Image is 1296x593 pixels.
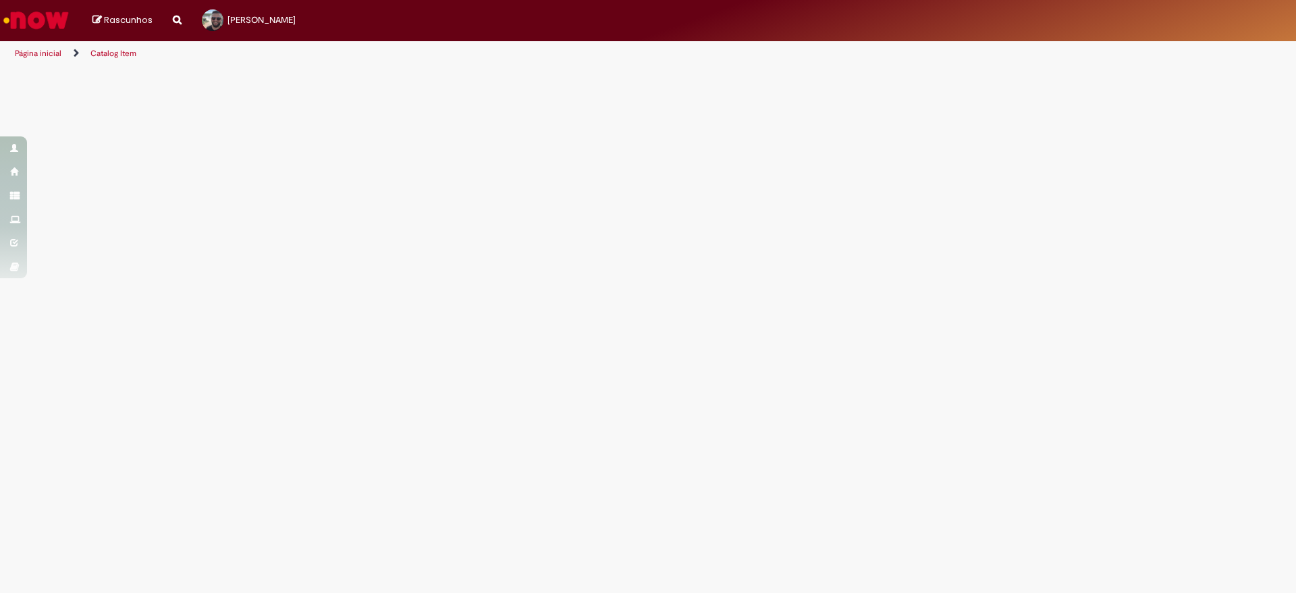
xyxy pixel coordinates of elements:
img: ServiceNow [1,7,71,34]
a: Página inicial [15,48,61,59]
ul: Trilhas de página [10,41,854,66]
a: Rascunhos [92,14,153,27]
span: Rascunhos [104,14,153,26]
span: [PERSON_NAME] [227,14,296,26]
a: Catalog Item [90,48,136,59]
